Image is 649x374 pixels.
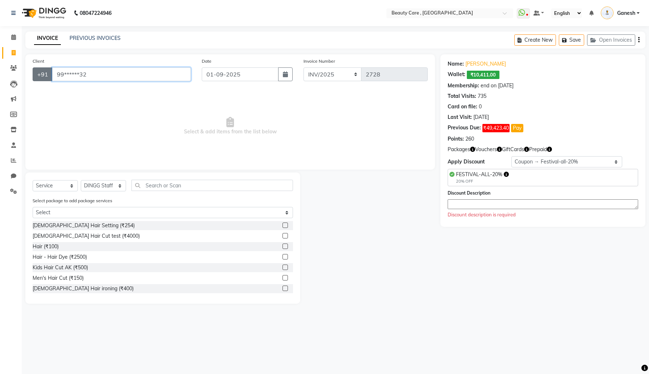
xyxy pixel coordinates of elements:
div: Last Visit: [448,113,472,121]
div: [DEMOGRAPHIC_DATA] Hair Cut test (₹4000) [33,232,140,240]
span: Select & add items from the list below [33,90,428,162]
a: [PERSON_NAME] [465,60,506,68]
span: ₹49,423.40 [482,124,510,132]
button: +91 [33,67,53,81]
a: PREVIOUS INVOICES [70,35,121,41]
div: 260 [465,135,474,143]
div: Discount description is required [448,211,638,219]
div: Points: [448,135,464,143]
span: Packages [448,146,470,153]
button: Open Invoices [587,34,635,46]
button: Save [559,34,584,46]
div: Wallet: [448,71,465,79]
span: ₹10,411.00 [467,71,499,79]
label: Invoice Number [303,58,335,65]
div: 20% OFF [456,178,509,184]
span: Vouchers [475,146,497,153]
span: GiftCards [502,146,524,153]
span: Ganesh [617,9,635,17]
div: [DEMOGRAPHIC_DATA] Hair Setting (₹254) [33,222,135,229]
label: Select package to add package services [33,198,112,204]
div: Name: [448,60,464,68]
div: 735 [478,92,486,100]
div: Card on file: [448,103,477,111]
div: Apply Discount [448,158,511,166]
div: [DATE] [473,113,489,121]
div: [DEMOGRAPHIC_DATA] Hair ironing (₹400) [33,285,134,292]
div: Men's Hair Cut (₹150) [33,274,84,282]
input: Search or Scan [131,180,293,191]
button: Pay [511,124,523,132]
div: Kids Hair Cut AK (₹500) [33,264,88,271]
div: Total Visits: [448,92,476,100]
input: Search by Name/Mobile/Email/Code [52,67,191,81]
div: Previous Due: [448,124,481,132]
img: logo [18,3,68,23]
div: 0 [479,103,482,111]
span: Prepaid [529,146,547,153]
div: end on [DATE] [481,82,514,90]
button: Create New [514,34,556,46]
b: 08047224946 [80,3,112,23]
div: Hair - Hair Dye (₹2500) [33,253,87,261]
a: INVOICE [34,32,61,45]
div: Membership: [448,82,479,90]
span: FESTIVAL-ALL-20% [456,171,502,178]
label: Discount Description [448,190,490,196]
label: Date [202,58,212,65]
div: Hair (₹100) [33,243,59,250]
label: Client [33,58,44,65]
img: Ganesh [601,7,614,19]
